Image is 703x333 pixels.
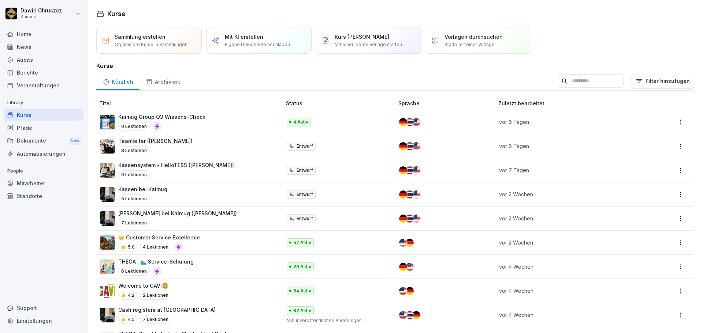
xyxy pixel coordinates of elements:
[499,190,635,198] p: vor 2 Wochen
[4,177,83,190] a: Mitarbeiter
[406,311,414,319] img: th.svg
[100,187,115,202] img: dl77onhohrz39aq74lwupjv4.png
[100,115,115,129] img: e5wlzal6fzyyu8pkl39fd17k.png
[99,99,283,107] p: Titel
[335,33,389,41] p: Kurs [PERSON_NAME]
[118,146,150,155] p: 8 Lektionen
[107,9,126,19] h1: Kurse
[406,215,414,223] img: th.svg
[100,260,115,274] img: wcu8mcyxm0k4gzhvf0psz47j.png
[118,219,150,227] p: 7 Lektionen
[69,137,81,145] div: New
[406,118,414,126] img: th.svg
[297,167,313,174] p: Entwurf
[118,267,150,276] p: 6 Lektionen
[293,239,311,246] p: 57 Aktiv
[118,258,194,265] p: THEGA : 🏊‍♂️ Service-Schulung
[140,315,171,324] p: 7 Lektionen
[225,41,290,48] p: Eigene Dokumente hochladen
[293,307,311,314] p: 82 Aktiv
[399,287,407,295] img: us.svg
[293,288,311,294] p: 54 Aktiv
[96,72,140,90] a: Kürzlich
[406,190,414,198] img: th.svg
[632,74,694,88] button: Filter hinzufügen
[4,53,83,66] div: Audits
[118,170,150,179] p: 9 Lektionen
[4,314,83,327] a: Einstellungen
[399,190,407,198] img: de.svg
[4,66,83,79] div: Berichte
[499,239,635,246] p: vor 2 Wochen
[128,244,135,250] p: 5.0
[118,122,150,131] p: 0 Lektionen
[406,287,414,295] img: de.svg
[4,134,83,148] a: DokumenteNew
[286,99,395,107] p: Status
[128,292,135,299] p: 4.2
[412,142,420,150] img: us.svg
[140,243,171,251] p: 4 Lektionen
[406,166,414,174] img: th.svg
[406,142,414,150] img: th.svg
[140,291,171,300] p: 2 Lektionen
[118,185,167,193] p: Kassen bei Kaimug
[118,306,216,314] p: Cash registers at [GEOGRAPHIC_DATA]
[412,166,420,174] img: us.svg
[100,211,115,226] img: dl77onhohrz39aq74lwupjv4.png
[499,311,635,319] p: vor 4 Wochen
[128,316,135,323] p: 4.5
[287,317,387,324] p: Mit unveröffentlichten Änderungen
[118,194,150,203] p: 5 Lektionen
[399,263,407,271] img: de.svg
[4,79,83,92] a: Veranstaltungen
[4,109,83,121] a: Kurse
[118,137,193,145] p: Teamleiter ([PERSON_NAME])
[499,263,635,270] p: vor 4 Wochen
[499,215,635,222] p: vor 2 Wochen
[499,142,635,150] p: vor 6 Tagen
[4,302,83,314] div: Support
[399,215,407,223] img: de.svg
[398,99,495,107] p: Sprache
[21,14,62,19] p: Kaimug
[335,41,402,48] p: Mit einer leeren Vorlage starten
[4,147,83,160] a: Automatisierungen
[399,142,407,150] img: de.svg
[399,239,407,247] img: us.svg
[118,161,234,169] p: Kassensystem - HelloTESS ([PERSON_NAME])
[293,264,311,270] p: 29 Aktiv
[499,118,635,126] p: vor 6 Tagen
[140,72,186,90] a: Archiviert
[498,99,644,107] p: Zuletzt bearbeitet
[4,134,83,148] div: Dokumente
[4,97,83,109] p: Library
[445,33,503,41] p: Vorlagen durchsuchen
[4,165,83,177] p: People
[96,61,694,70] h3: Kurse
[297,215,313,222] p: Entwurf
[100,284,115,298] img: j3qvtondn2pyyk0uswimno35.png
[399,311,407,319] img: us.svg
[412,215,420,223] img: us.svg
[4,41,83,53] div: News
[100,139,115,154] img: pytyph5pk76tu4q1kwztnixg.png
[293,119,308,125] p: 4 Aktiv
[118,209,237,217] p: [PERSON_NAME] bei Kaimug ([PERSON_NAME])
[115,41,187,48] p: Organisiere Kurse in Sammlungen
[499,287,635,295] p: vor 4 Wochen
[399,118,407,126] img: de.svg
[118,113,205,121] p: Kaimug Group Q3 Wissens-Check
[445,41,495,48] p: Starte mit einer Vorlage
[4,121,83,134] a: Pfade
[100,163,115,178] img: k4tsflh0pn5eas51klv85bn1.png
[412,190,420,198] img: us.svg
